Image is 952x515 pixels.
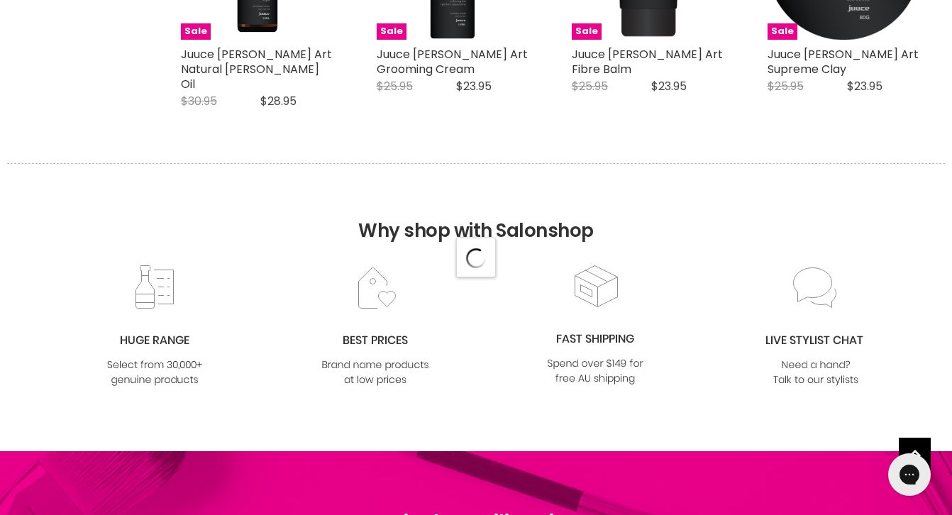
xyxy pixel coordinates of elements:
[260,93,297,109] span: $28.95
[768,78,804,94] span: $25.95
[377,78,413,94] span: $25.95
[7,163,945,263] h2: Why shop with Salonshop
[318,265,433,389] img: prices.jpg
[881,448,938,501] iframe: Gorgias live chat messenger
[181,46,332,92] a: Juuce [PERSON_NAME] Art Natural [PERSON_NAME] Oil
[97,265,212,389] img: range2_8cf790d4-220e-469f-917d-a18fed3854b6.jpg
[899,438,931,470] a: Back to top
[758,265,873,389] img: chat_c0a1c8f7-3133-4fc6-855f-7264552747f6.jpg
[572,46,723,77] a: Juuce [PERSON_NAME] Art Fibre Balm
[768,23,797,40] span: Sale
[768,46,919,77] a: Juuce [PERSON_NAME] Art Supreme Clay
[456,78,492,94] span: $23.95
[847,78,882,94] span: $23.95
[538,263,653,387] img: fast.jpg
[572,23,602,40] span: Sale
[377,46,528,77] a: Juuce [PERSON_NAME] Art Grooming Cream
[899,438,931,475] span: Back to top
[572,78,608,94] span: $25.95
[377,23,406,40] span: Sale
[181,23,211,40] span: Sale
[181,93,217,109] span: $30.95
[651,78,687,94] span: $23.95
